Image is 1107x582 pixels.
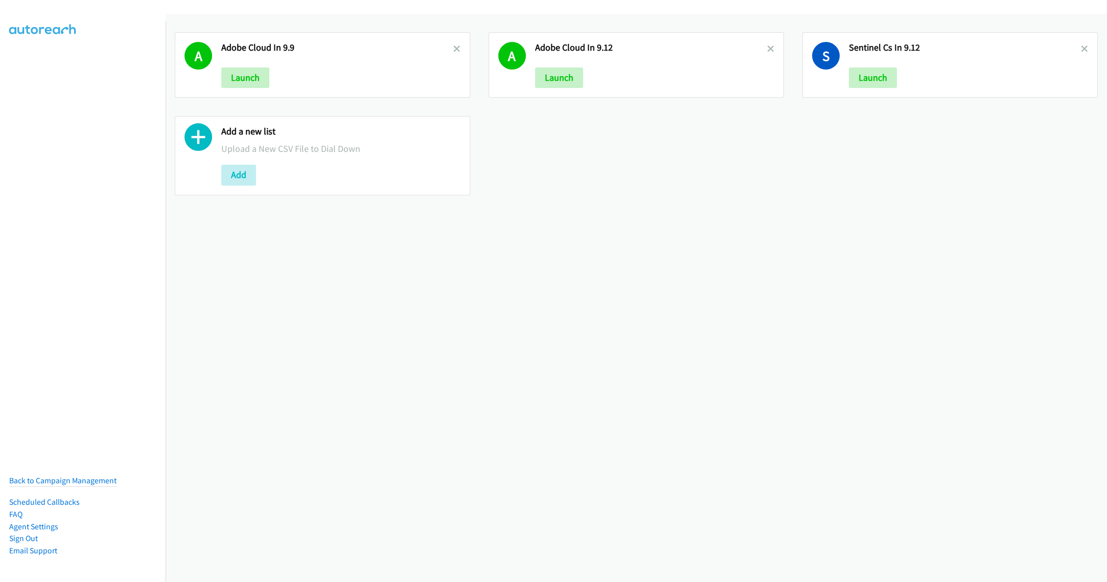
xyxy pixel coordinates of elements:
[9,533,38,543] a: Sign Out
[9,476,117,485] a: Back to Campaign Management
[184,42,212,70] h1: A
[849,42,1081,54] h2: Sentinel Cs In 9.12
[9,522,58,531] a: Agent Settings
[498,42,526,70] h1: A
[812,42,840,70] h1: S
[221,68,269,88] button: Launch
[221,165,256,185] button: Add
[535,42,767,54] h2: Adobe Cloud In 9.12
[535,68,583,88] button: Launch
[9,546,57,555] a: Email Support
[221,142,460,155] p: Upload a New CSV File to Dial Down
[9,509,22,519] a: FAQ
[221,42,453,54] h2: Adobe Cloud In 9.9
[9,497,80,507] a: Scheduled Callbacks
[221,126,460,138] h2: Add a new list
[849,68,897,88] button: Launch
